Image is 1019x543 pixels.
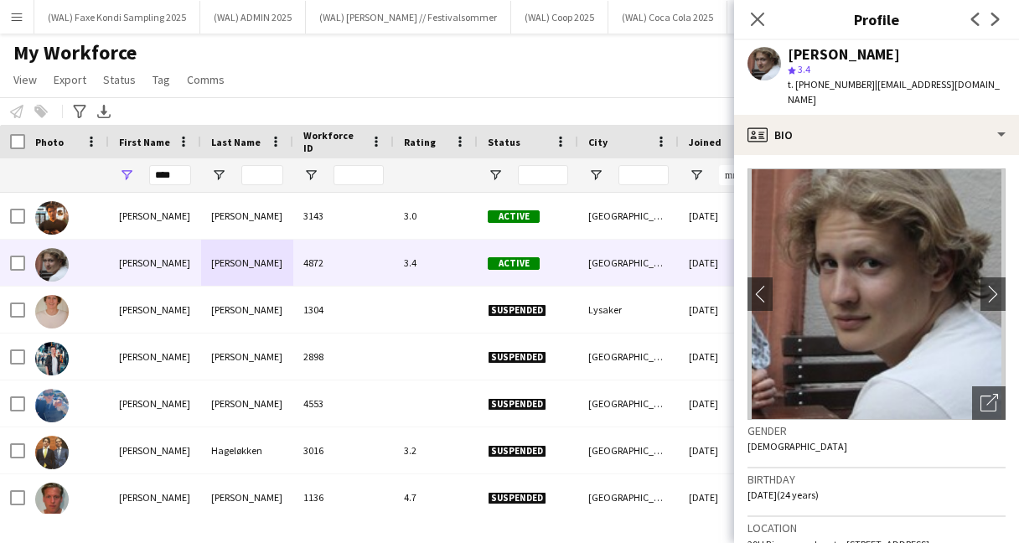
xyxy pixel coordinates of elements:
span: Active [488,257,540,270]
div: 3.2 [394,427,478,473]
img: Jesper Hunt [35,201,69,235]
div: 4.7 [394,474,478,520]
div: 4872 [293,240,394,286]
div: [GEOGRAPHIC_DATA] [578,427,679,473]
span: Workforce ID [303,129,364,154]
div: Hageløkken [201,427,293,473]
div: [GEOGRAPHIC_DATA] [578,474,679,520]
div: [DATE] [679,193,779,239]
div: [DATE] [679,427,779,473]
button: (WAL) Faxe Kondi Sampling 2025 [34,1,200,34]
div: [PERSON_NAME] [109,474,201,520]
div: [PERSON_NAME] [201,334,293,380]
input: City Filter Input [618,165,669,185]
span: Suspended [488,398,546,411]
input: First Name Filter Input [149,165,191,185]
span: Rating [404,136,436,148]
div: 3016 [293,427,394,473]
h3: Profile [734,8,1019,30]
a: Comms [180,69,231,90]
button: Open Filter Menu [488,168,503,183]
div: [PERSON_NAME] [109,380,201,427]
span: Export [54,72,86,87]
div: 3143 [293,193,394,239]
div: 3.0 [394,193,478,239]
input: Workforce ID Filter Input [334,165,384,185]
div: [PERSON_NAME] [201,193,293,239]
span: Photo [35,136,64,148]
button: Open Filter Menu [303,168,318,183]
img: Crew avatar or photo [747,168,1006,420]
app-action-btn: Advanced filters [70,101,90,122]
div: [DATE] [679,474,779,520]
button: Open Filter Menu [119,168,134,183]
img: Jesper Hageløkken [35,436,69,469]
h3: Birthday [747,472,1006,487]
span: Status [488,136,520,148]
button: Open Filter Menu [211,168,226,183]
div: [DATE] [679,287,779,333]
div: [PERSON_NAME] [109,287,201,333]
span: 3.4 [798,63,810,75]
div: [PERSON_NAME] [109,193,201,239]
div: 2898 [293,334,394,380]
div: [GEOGRAPHIC_DATA] [578,380,679,427]
span: View [13,72,37,87]
img: Jesper Andreas Bergesen [35,295,69,328]
div: [PERSON_NAME] [201,287,293,333]
div: 1304 [293,287,394,333]
app-action-btn: Export XLSX [94,101,114,122]
div: 4553 [293,380,394,427]
span: My Workforce [13,40,137,65]
input: Status Filter Input [518,165,568,185]
span: Status [103,72,136,87]
span: Suspended [488,492,546,504]
span: City [588,136,608,148]
div: [GEOGRAPHIC_DATA] [578,193,679,239]
button: Open Filter Menu [689,168,704,183]
img: Jesper Roth [35,248,69,282]
button: (WAL) Coca Cola 2025 [608,1,727,34]
img: Jesper Hagfors Thoresen [35,483,69,516]
h3: Location [747,520,1006,535]
div: [GEOGRAPHIC_DATA] [578,240,679,286]
span: Active [488,210,540,223]
h3: Gender [747,423,1006,438]
div: [PERSON_NAME] [201,240,293,286]
div: [PERSON_NAME] [109,240,201,286]
div: Bio [734,115,1019,155]
input: Last Name Filter Input [241,165,283,185]
img: Jesper Edwin [35,342,69,375]
div: 1136 [293,474,394,520]
div: 3.4 [394,240,478,286]
a: Tag [146,69,177,90]
div: [DATE] [679,240,779,286]
button: (WAL) [PERSON_NAME] // Festivalsommer [306,1,511,34]
button: (WAL) Coop 2025 [511,1,608,34]
div: Open photos pop-in [972,386,1006,420]
span: Suspended [488,351,546,364]
div: [DATE] [679,380,779,427]
div: [PERSON_NAME] [201,380,293,427]
span: Joined [689,136,722,148]
a: View [7,69,44,90]
div: [PERSON_NAME] [788,47,900,62]
a: Status [96,69,142,90]
span: | [EMAIL_ADDRESS][DOMAIN_NAME] [788,78,1000,106]
div: [DATE] [679,334,779,380]
span: Comms [187,72,225,87]
span: Tag [153,72,170,87]
button: (WAL) ADMIN 2025 [200,1,306,34]
span: t. [PHONE_NUMBER] [788,78,875,90]
span: Suspended [488,304,546,317]
span: Last Name [211,136,261,148]
div: [PERSON_NAME] [109,427,201,473]
span: [DEMOGRAPHIC_DATA] [747,440,847,452]
img: Jesper Fredriksen [35,389,69,422]
a: Export [47,69,93,90]
div: [PERSON_NAME] [201,474,293,520]
span: First Name [119,136,170,148]
div: Lysaker [578,287,679,333]
span: [DATE] (24 years) [747,489,819,501]
input: Joined Filter Input [719,165,769,185]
